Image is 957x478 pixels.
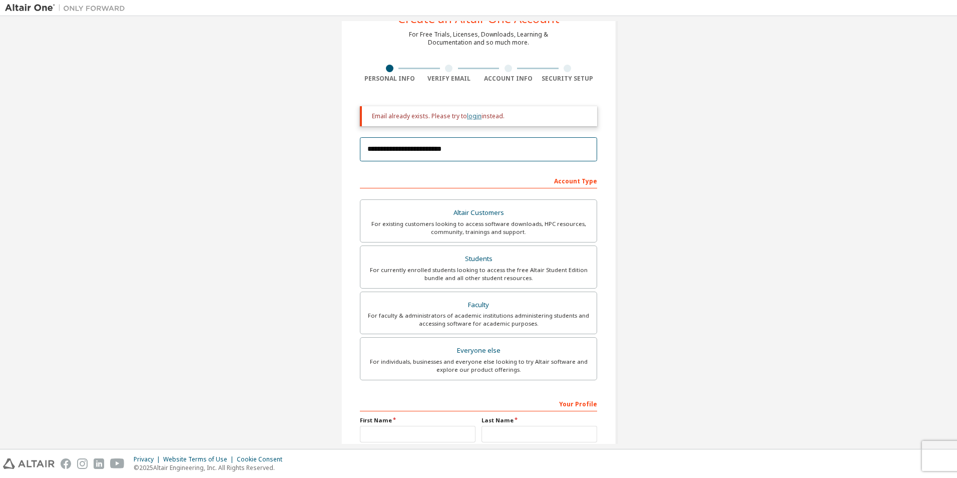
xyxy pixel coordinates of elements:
div: Account Info [478,75,538,83]
a: login [467,112,482,120]
p: © 2025 Altair Engineering, Inc. All Rights Reserved. [134,463,288,472]
img: youtube.svg [110,458,125,469]
label: First Name [360,416,475,424]
div: Email already exists. Please try to instead. [372,112,589,120]
div: Altair Customers [366,206,591,220]
div: Privacy [134,455,163,463]
div: For currently enrolled students looking to access the free Altair Student Edition bundle and all ... [366,266,591,282]
div: Everyone else [366,344,591,358]
div: Cookie Consent [237,455,288,463]
label: Last Name [482,416,597,424]
img: facebook.svg [61,458,71,469]
div: For existing customers looking to access software downloads, HPC resources, community, trainings ... [366,220,591,236]
div: Personal Info [360,75,419,83]
div: Create an Altair One Account [398,13,560,25]
div: Students [366,252,591,266]
div: Security Setup [538,75,598,83]
div: Faculty [366,298,591,312]
div: Verify Email [419,75,479,83]
img: linkedin.svg [94,458,104,469]
div: Your Profile [360,395,597,411]
img: altair_logo.svg [3,458,55,469]
div: For Free Trials, Licenses, Downloads, Learning & Documentation and so much more. [409,31,548,47]
img: Altair One [5,3,130,13]
div: For individuals, businesses and everyone else looking to try Altair software and explore our prod... [366,358,591,374]
img: instagram.svg [77,458,88,469]
div: Account Type [360,172,597,188]
div: Website Terms of Use [163,455,237,463]
div: For faculty & administrators of academic institutions administering students and accessing softwa... [366,312,591,328]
